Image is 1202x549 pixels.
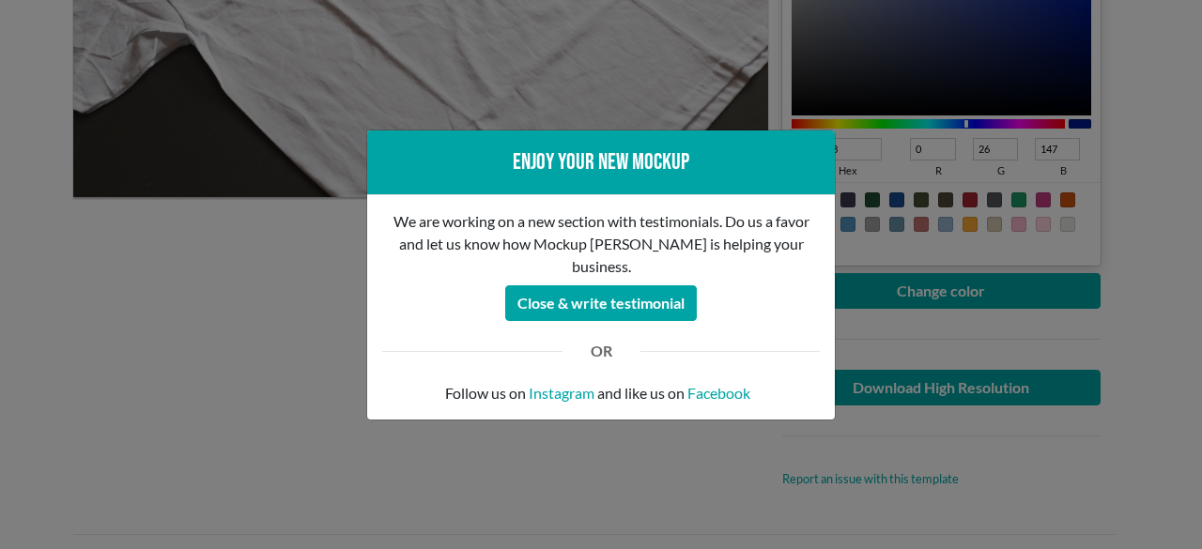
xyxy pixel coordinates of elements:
[382,382,820,404] p: Follow us on and like us on
[577,340,626,362] div: OR
[382,210,820,278] p: We are working on a new section with testimonials. Do us a favor and let us know how Mockup [PERS...
[505,285,697,321] button: Close & write testimonial
[505,288,697,306] a: Close & write testimonial
[687,382,750,404] a: Facebook
[382,145,820,179] div: Enjoy your new mockup
[529,382,594,404] a: Instagram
